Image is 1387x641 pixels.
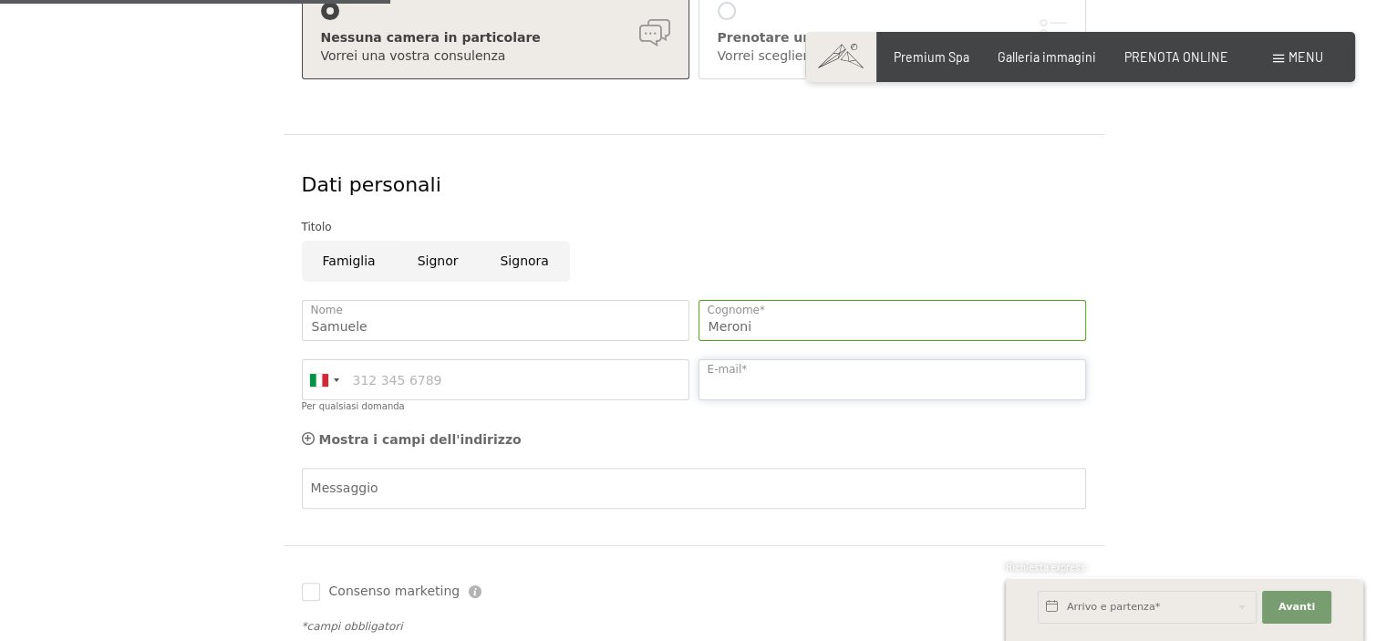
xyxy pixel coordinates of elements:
a: PRENOTA ONLINE [1124,49,1228,65]
input: 312 345 6789 [302,359,689,400]
span: Mostra i campi dell'indirizzo [319,432,522,447]
a: Galleria immagini [998,49,1096,65]
a: Premium Spa [894,49,969,65]
span: Richiesta express [1006,561,1086,573]
div: Vorrei scegliere una camera specifica [718,47,1067,66]
label: Per qualsiasi domanda [302,401,405,411]
div: Titolo [302,218,1086,236]
div: Nessuna camera in particolare [321,29,670,47]
span: Consenso marketing [329,583,461,601]
span: Avanti [1278,600,1315,615]
div: Prenotare una camera in particolare [718,29,1067,47]
div: *campi obbligatori [302,619,1086,635]
button: Avanti [1262,591,1331,624]
div: Vorrei una vostra consulenza [321,47,670,66]
div: Italy (Italia): +39 [303,360,345,399]
span: Menu [1289,49,1323,65]
div: Dati personali [302,171,1086,200]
